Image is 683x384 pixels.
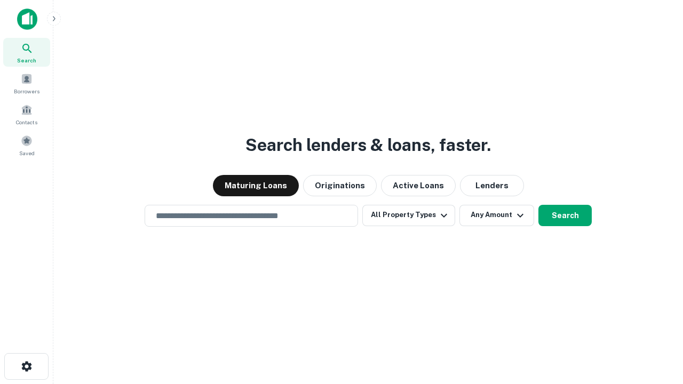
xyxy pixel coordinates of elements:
[19,149,35,157] span: Saved
[303,175,377,196] button: Originations
[14,87,39,95] span: Borrowers
[3,131,50,159] a: Saved
[630,265,683,316] iframe: Chat Widget
[213,175,299,196] button: Maturing Loans
[538,205,592,226] button: Search
[3,38,50,67] a: Search
[17,9,37,30] img: capitalize-icon.png
[381,175,456,196] button: Active Loans
[459,205,534,226] button: Any Amount
[362,205,455,226] button: All Property Types
[460,175,524,196] button: Lenders
[3,100,50,129] a: Contacts
[3,69,50,98] a: Borrowers
[16,118,37,126] span: Contacts
[245,132,491,158] h3: Search lenders & loans, faster.
[17,56,36,65] span: Search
